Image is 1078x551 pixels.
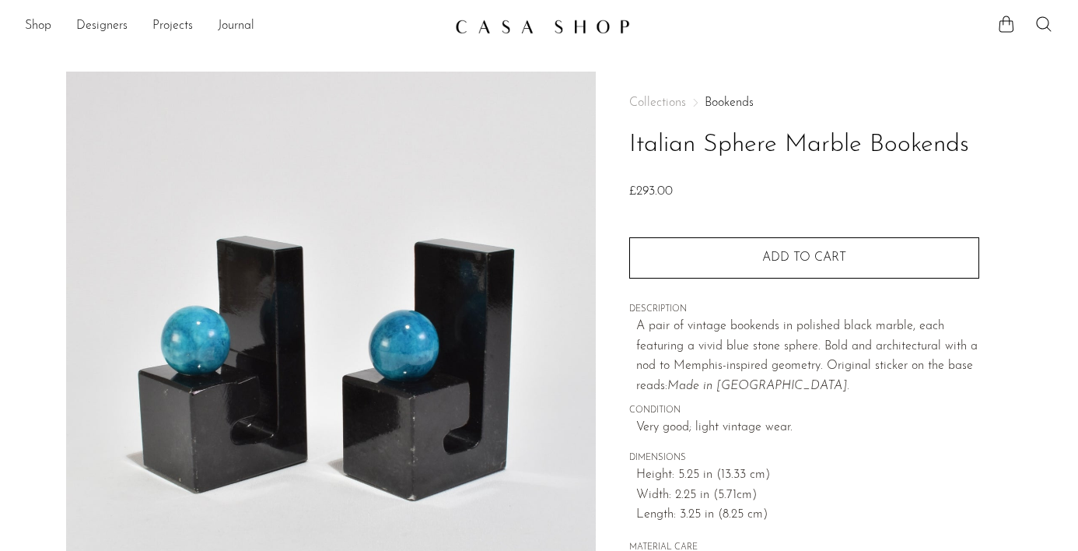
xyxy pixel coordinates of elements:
span: DESCRIPTION [629,303,979,317]
span: Width: 2.25 in (5.71cm) [636,486,979,506]
p: A pair of vintage bookends in polished black marble, each featuring a vivid blue stone sphere. Bo... [636,317,979,396]
nav: Desktop navigation [25,13,443,40]
span: Add to cart [762,251,846,264]
span: Height: 5.25 in (13.33 cm) [636,465,979,486]
em: Made in [GEOGRAPHIC_DATA]. [667,380,849,392]
nav: Breadcrumbs [629,97,979,109]
a: Shop [25,16,51,37]
span: Very good; light vintage wear. [636,418,979,438]
a: Bookends [705,97,754,109]
span: £293.00 [629,185,673,198]
a: Journal [218,16,254,37]
span: DIMENSIONS [629,451,979,465]
a: Designers [76,16,128,37]
h1: Italian Sphere Marble Bookends [629,125,979,165]
ul: NEW HEADER MENU [25,13,443,40]
button: Add to cart [629,237,979,278]
span: Collections [629,97,686,109]
span: Length: 3.25 in (8.25 cm) [636,505,979,525]
span: CONDITION [629,404,979,418]
a: Projects [152,16,193,37]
